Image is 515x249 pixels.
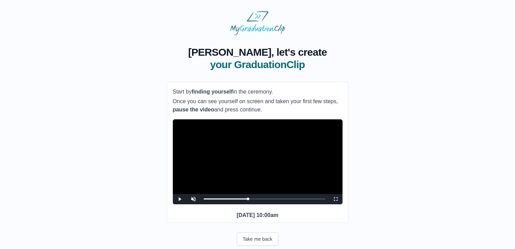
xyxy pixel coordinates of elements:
p: Start by in the ceremony. [173,88,343,96]
div: Video Player [173,119,343,204]
button: Play [173,194,187,204]
span: [PERSON_NAME], let's create [188,46,327,58]
span: your GraduationClip [188,58,327,71]
p: [DATE] 10:00am [173,211,343,219]
b: pause the video [173,107,214,112]
img: MyGraduationClip [230,11,285,35]
p: Once you can see yourself on screen and taken your first few steps, and press continue. [173,97,343,114]
b: finding yourself [192,89,233,95]
button: Take me back [237,232,278,246]
button: Fullscreen [329,194,343,204]
button: Unmute [187,194,200,204]
div: Progress Bar [204,198,325,199]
